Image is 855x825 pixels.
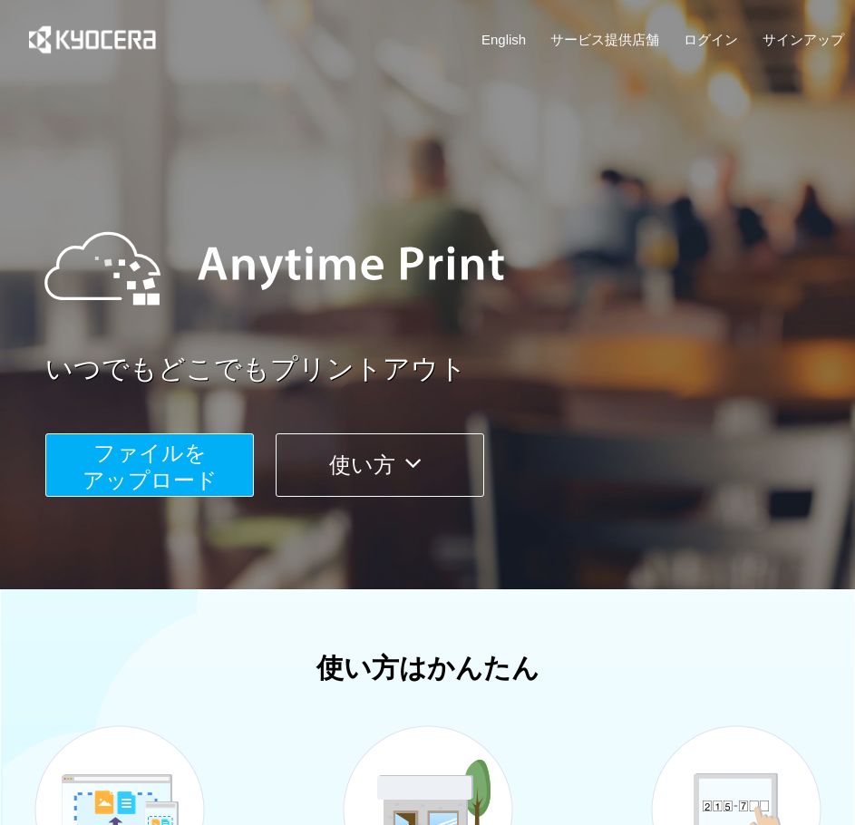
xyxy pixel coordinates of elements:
[481,30,526,49] a: English
[83,441,218,492] span: ファイルを ​​アップロード
[45,350,855,389] a: いつでもどこでもプリントアウト
[684,30,738,49] a: ログイン
[276,433,484,497] button: 使い方
[45,433,254,497] button: ファイルを​​アップロード
[550,30,659,49] a: サービス提供店舗
[763,30,844,49] a: サインアップ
